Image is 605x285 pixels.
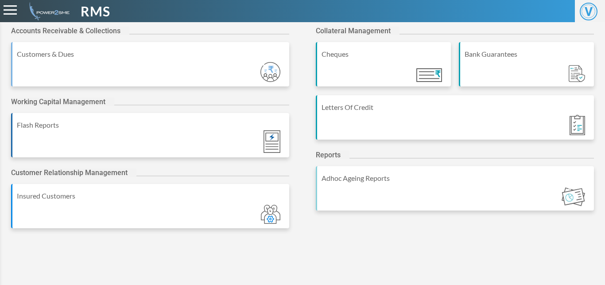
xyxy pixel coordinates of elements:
[260,62,280,82] img: Module_ic
[322,49,446,59] div: Cheques
[11,42,289,95] a: Customers & Dues Module_ic
[580,3,597,20] span: V
[11,168,136,177] h2: Customer Relationship Management
[17,191,285,201] div: Insured Customers
[26,2,70,20] img: admin
[316,27,399,35] h2: Collateral Management
[316,42,451,95] a: Cheques Module_ic
[17,49,285,59] div: Customers & Dues
[459,42,594,95] a: Bank Guarantees Module_ic
[264,130,280,153] img: Module_ic
[81,1,110,21] span: RMS
[11,27,129,35] h2: Accounts Receivable & Collections
[570,115,585,135] img: Module_ic
[316,95,594,148] a: Letters Of Credit Module_ic
[261,205,280,224] img: Module_ic
[569,65,585,82] img: Module_ic
[316,151,349,159] h2: Reports
[416,68,442,82] img: Module_ic
[316,166,594,219] a: Adhoc Ageing Reports Module_ic
[17,120,285,130] div: Flash Reports
[562,187,585,206] img: Module_ic
[11,184,289,237] a: Insured Customers Module_ic
[11,113,289,166] a: Flash Reports Module_ic
[322,173,589,183] div: Adhoc Ageing Reports
[11,98,114,106] h2: Working Capital Management
[322,102,589,113] div: Letters Of Credit
[465,49,589,59] div: Bank Guarantees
